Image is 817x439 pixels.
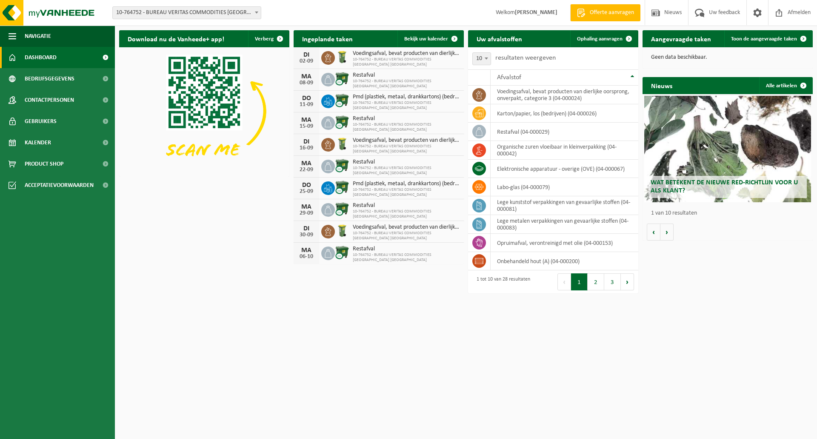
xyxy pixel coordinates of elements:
[759,77,812,94] a: Alle artikelen
[557,273,571,290] button: Previous
[495,55,556,61] label: resultaten weergeven
[643,77,681,94] h2: Nieuws
[491,178,638,196] td: labo-glas (04-000079)
[353,252,460,263] span: 10-764752 - BUREAU VERITAS COMMODITIES [GEOGRAPHIC_DATA] [GEOGRAPHIC_DATA]
[25,89,74,111] span: Contactpersonen
[25,47,57,68] span: Dashboard
[497,74,521,81] span: Afvalstof
[621,273,634,290] button: Next
[353,122,460,132] span: 10-764752 - BUREAU VERITAS COMMODITIES [GEOGRAPHIC_DATA] [GEOGRAPHIC_DATA]
[353,166,460,176] span: 10-764752 - BUREAU VERITAS COMMODITIES [GEOGRAPHIC_DATA] [GEOGRAPHIC_DATA]
[298,138,315,145] div: DI
[491,234,638,252] td: opruimafval, verontreinigd met olie (04-000153)
[298,247,315,254] div: MA
[491,160,638,178] td: elektronische apparatuur - overige (OVE) (04-000067)
[353,137,460,144] span: Voedingsafval, bevat producten van dierlijke oorsprong, onverpakt, categorie 3
[570,4,640,21] a: Offerte aanvragen
[25,111,57,132] span: Gebruikers
[25,26,51,47] span: Navigatie
[298,204,315,210] div: MA
[353,115,460,122] span: Restafval
[248,30,289,47] button: Verberg
[255,36,274,42] span: Verberg
[298,102,315,108] div: 11-09
[353,246,460,252] span: Restafval
[472,273,530,291] div: 1 tot 10 van 28 resultaten
[119,30,233,47] h2: Download nu de Vanheede+ app!
[643,30,720,47] h2: Aangevraagde taken
[335,245,349,260] img: WB-1100-CU
[571,273,588,290] button: 1
[112,6,261,19] span: 10-764752 - BUREAU VERITAS COMMODITIES ANTWERP NV - ANTWERPEN
[353,144,460,154] span: 10-764752 - BUREAU VERITAS COMMODITIES [GEOGRAPHIC_DATA] [GEOGRAPHIC_DATA]
[298,52,315,58] div: DI
[491,196,638,215] td: lege kunststof verpakkingen van gevaarlijke stoffen (04-000081)
[644,96,811,202] a: Wat betekent de nieuwe RED-richtlijn voor u als klant?
[353,79,460,89] span: 10-764752 - BUREAU VERITAS COMMODITIES [GEOGRAPHIC_DATA] [GEOGRAPHIC_DATA]
[335,137,349,151] img: WB-0140-HPE-GN-50
[298,117,315,123] div: MA
[298,95,315,102] div: DO
[25,153,63,175] span: Product Shop
[353,57,460,67] span: 10-764752 - BUREAU VERITAS COMMODITIES [GEOGRAPHIC_DATA] [GEOGRAPHIC_DATA]
[298,80,315,86] div: 08-09
[588,273,604,290] button: 2
[491,141,638,160] td: organische zuren vloeibaar in kleinverpakking (04-000042)
[397,30,463,47] a: Bekijk uw kalender
[588,9,636,17] span: Offerte aanvragen
[491,215,638,234] td: lege metalen verpakkingen van gevaarlijke stoffen (04-000083)
[404,36,448,42] span: Bekijk uw kalender
[294,30,361,47] h2: Ingeplande taken
[298,73,315,80] div: MA
[353,100,460,111] span: 10-764752 - BUREAU VERITAS COMMODITIES [GEOGRAPHIC_DATA] [GEOGRAPHIC_DATA]
[298,225,315,232] div: DI
[660,224,674,241] button: Volgende
[335,93,349,108] img: WB-1100-CU
[353,224,460,231] span: Voedingsafval, bevat producten van dierlijke oorsprong, onverpakt, categorie 3
[651,179,798,194] span: Wat betekent de nieuwe RED-richtlijn voor u als klant?
[472,52,491,65] span: 10
[724,30,812,47] a: Toon de aangevraagde taken
[25,68,74,89] span: Bedrijfsgegevens
[577,36,623,42] span: Ophaling aanvragen
[335,180,349,195] img: WB-1100-CU
[353,50,460,57] span: Voedingsafval, bevat producten van dierlijke oorsprong, onverpakt, categorie 3
[353,94,460,100] span: Pmd (plastiek, metaal, drankkartons) (bedrijven)
[353,231,460,241] span: 10-764752 - BUREAU VERITAS COMMODITIES [GEOGRAPHIC_DATA] [GEOGRAPHIC_DATA]
[119,47,289,175] img: Download de VHEPlus App
[491,86,638,104] td: voedingsafval, bevat producten van dierlijke oorsprong, onverpakt, categorie 3 (04-000024)
[298,123,315,129] div: 15-09
[651,55,804,60] p: Geen data beschikbaar.
[298,182,315,189] div: DO
[604,273,621,290] button: 3
[353,159,460,166] span: Restafval
[651,210,808,216] p: 1 van 10 resultaten
[335,115,349,129] img: WB-1100-CU
[298,167,315,173] div: 22-09
[298,58,315,64] div: 02-09
[25,175,94,196] span: Acceptatievoorwaarden
[298,160,315,167] div: MA
[113,7,261,19] span: 10-764752 - BUREAU VERITAS COMMODITIES ANTWERP NV - ANTWERPEN
[570,30,637,47] a: Ophaling aanvragen
[298,145,315,151] div: 16-09
[298,210,315,216] div: 29-09
[335,50,349,64] img: WB-0140-HPE-GN-50
[731,36,797,42] span: Toon de aangevraagde taken
[335,72,349,86] img: WB-1100-CU
[298,232,315,238] div: 30-09
[491,104,638,123] td: karton/papier, los (bedrijven) (04-000026)
[353,72,460,79] span: Restafval
[468,30,531,47] h2: Uw afvalstoffen
[298,189,315,195] div: 25-09
[335,158,349,173] img: WB-1100-CU
[491,252,638,270] td: onbehandeld hout (A) (04-000200)
[491,123,638,141] td: restafval (04-000029)
[335,224,349,238] img: WB-0140-HPE-GN-50
[353,181,460,187] span: Pmd (plastiek, metaal, drankkartons) (bedrijven)
[335,202,349,216] img: WB-1100-CU
[473,53,491,65] span: 10
[25,132,51,153] span: Kalender
[515,9,557,16] strong: [PERSON_NAME]
[353,209,460,219] span: 10-764752 - BUREAU VERITAS COMMODITIES [GEOGRAPHIC_DATA] [GEOGRAPHIC_DATA]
